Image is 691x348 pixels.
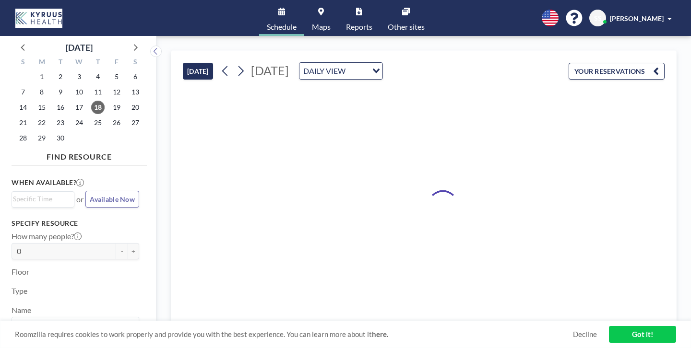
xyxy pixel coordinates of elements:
span: Tuesday, September 2, 2025 [54,70,67,83]
span: Monday, September 15, 2025 [35,101,48,114]
h3: Specify resource [12,219,139,228]
span: Tuesday, September 9, 2025 [54,85,67,99]
span: SS [594,14,602,23]
span: Thursday, September 18, 2025 [91,101,105,114]
span: Schedule [267,23,297,31]
span: [PERSON_NAME] [610,14,664,23]
span: Maps [312,23,331,31]
span: Tuesday, September 23, 2025 [54,116,67,129]
button: + [128,243,139,259]
div: T [88,57,107,69]
label: Floor [12,267,29,277]
input: Search for option [13,194,69,204]
span: Sunday, September 7, 2025 [16,85,30,99]
span: Friday, September 5, 2025 [110,70,123,83]
div: Search for option [12,192,74,206]
span: Roomzilla requires cookies to work properly and provide you with the best experience. You can lea... [15,330,573,339]
span: Thursday, September 4, 2025 [91,70,105,83]
button: Available Now [85,191,139,208]
button: [DATE] [183,63,213,80]
div: F [107,57,126,69]
a: here. [372,330,388,338]
a: Decline [573,330,597,339]
button: YOUR RESERVATIONS [569,63,665,80]
label: How many people? [12,232,82,241]
div: Search for option [12,317,139,334]
span: Saturday, September 6, 2025 [129,70,142,83]
span: Sunday, September 21, 2025 [16,116,30,129]
span: Friday, September 19, 2025 [110,101,123,114]
input: Search for option [13,319,133,332]
span: Thursday, September 11, 2025 [91,85,105,99]
span: Monday, September 29, 2025 [35,131,48,145]
span: Wednesday, September 17, 2025 [72,101,86,114]
input: Search for option [348,65,367,77]
span: Wednesday, September 10, 2025 [72,85,86,99]
div: S [126,57,144,69]
span: Available Now [90,195,135,203]
span: Friday, September 12, 2025 [110,85,123,99]
span: Saturday, September 20, 2025 [129,101,142,114]
div: T [51,57,70,69]
span: DAILY VIEW [301,65,347,77]
span: Wednesday, September 24, 2025 [72,116,86,129]
button: - [116,243,128,259]
div: W [70,57,89,69]
span: Monday, September 22, 2025 [35,116,48,129]
label: Type [12,286,27,296]
span: Wednesday, September 3, 2025 [72,70,86,83]
span: Monday, September 8, 2025 [35,85,48,99]
div: Search for option [299,63,382,79]
a: Got it! [609,326,676,343]
span: Friday, September 26, 2025 [110,116,123,129]
span: [DATE] [251,63,289,78]
span: Sunday, September 14, 2025 [16,101,30,114]
span: Thursday, September 25, 2025 [91,116,105,129]
span: Monday, September 1, 2025 [35,70,48,83]
div: S [14,57,33,69]
span: Reports [346,23,372,31]
div: [DATE] [66,41,93,54]
div: M [33,57,51,69]
span: Saturday, September 13, 2025 [129,85,142,99]
label: Name [12,305,31,315]
span: Sunday, September 28, 2025 [16,131,30,145]
h4: FIND RESOURCE [12,148,147,162]
span: Tuesday, September 30, 2025 [54,131,67,145]
span: or [76,195,83,204]
img: organization-logo [15,9,62,28]
span: Tuesday, September 16, 2025 [54,101,67,114]
span: Saturday, September 27, 2025 [129,116,142,129]
span: Other sites [388,23,425,31]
